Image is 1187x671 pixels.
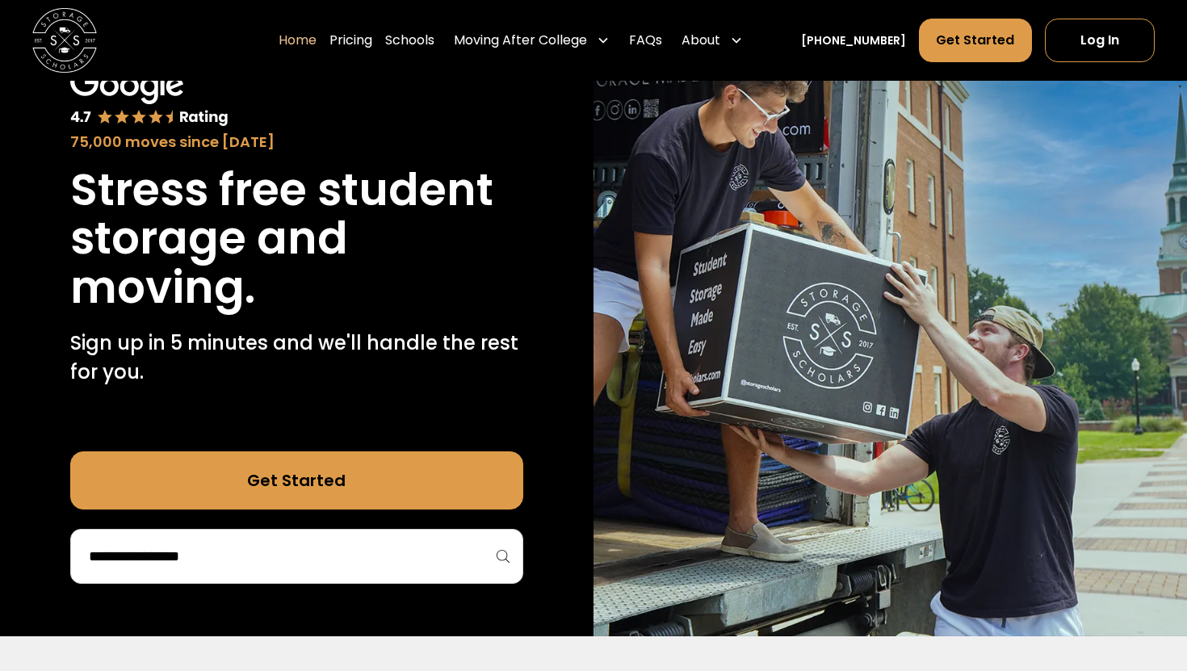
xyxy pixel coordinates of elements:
a: FAQs [629,18,662,63]
div: About [682,31,720,50]
div: About [675,18,749,63]
h1: Stress free student storage and moving. [70,166,523,312]
a: Log In [1045,19,1155,62]
a: [PHONE_NUMBER] [801,32,906,49]
a: Schools [385,18,434,63]
img: Storage Scholars main logo [32,8,97,73]
img: Storage Scholars makes moving and storage easy. [593,15,1187,635]
div: Moving After College [447,18,616,63]
img: Google 4.7 star rating [70,67,229,128]
a: Home [279,18,317,63]
a: Get Started [919,19,1031,62]
a: Get Started [70,451,523,510]
div: Moving After College [454,31,587,50]
p: Sign up in 5 minutes and we'll handle the rest for you. [70,329,523,387]
a: Pricing [329,18,372,63]
div: 75,000 moves since [DATE] [70,131,523,153]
